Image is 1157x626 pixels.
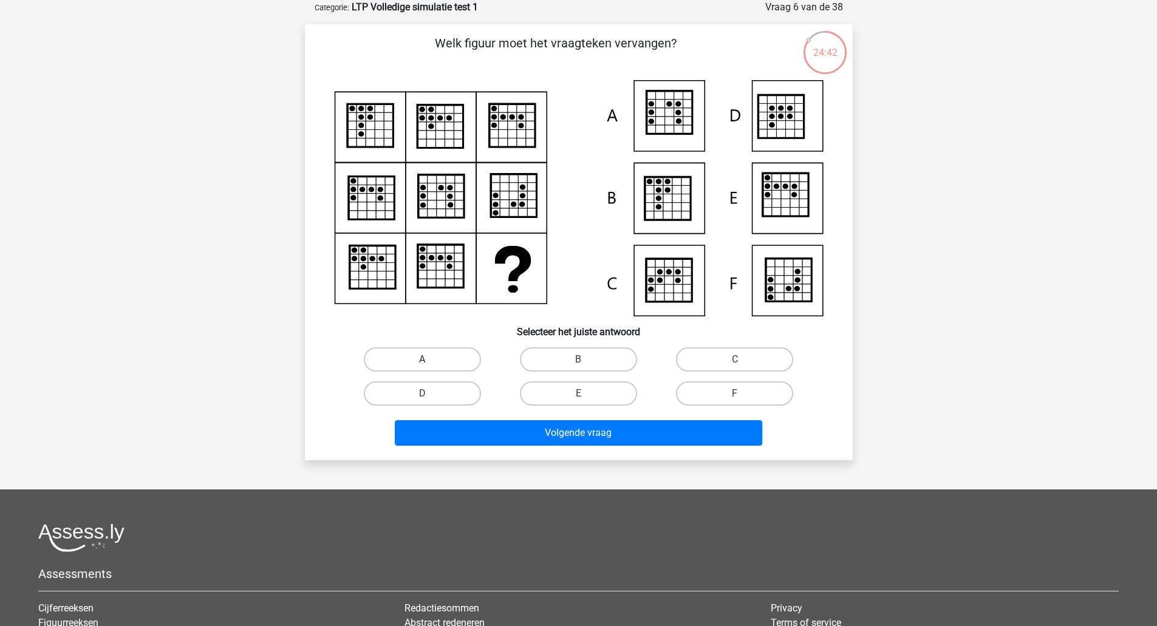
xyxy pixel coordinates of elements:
p: Welk figuur moet het vraagteken vervangen? [324,34,788,70]
div: 24:42 [802,30,848,60]
label: A [364,347,481,372]
label: D [364,381,481,406]
label: C [676,347,793,372]
a: Cijferreeksen [38,602,94,614]
h6: Selecteer het juiste antwoord [324,316,833,338]
a: Redactiesommen [404,602,479,614]
button: Volgende vraag [395,420,762,446]
a: Privacy [771,602,802,614]
label: F [676,381,793,406]
label: E [520,381,637,406]
img: Assessly logo [38,523,125,552]
label: B [520,347,637,372]
small: Categorie: [315,3,349,12]
h5: Assessments [38,566,1119,581]
strong: LTP Volledige simulatie test 1 [352,1,478,13]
